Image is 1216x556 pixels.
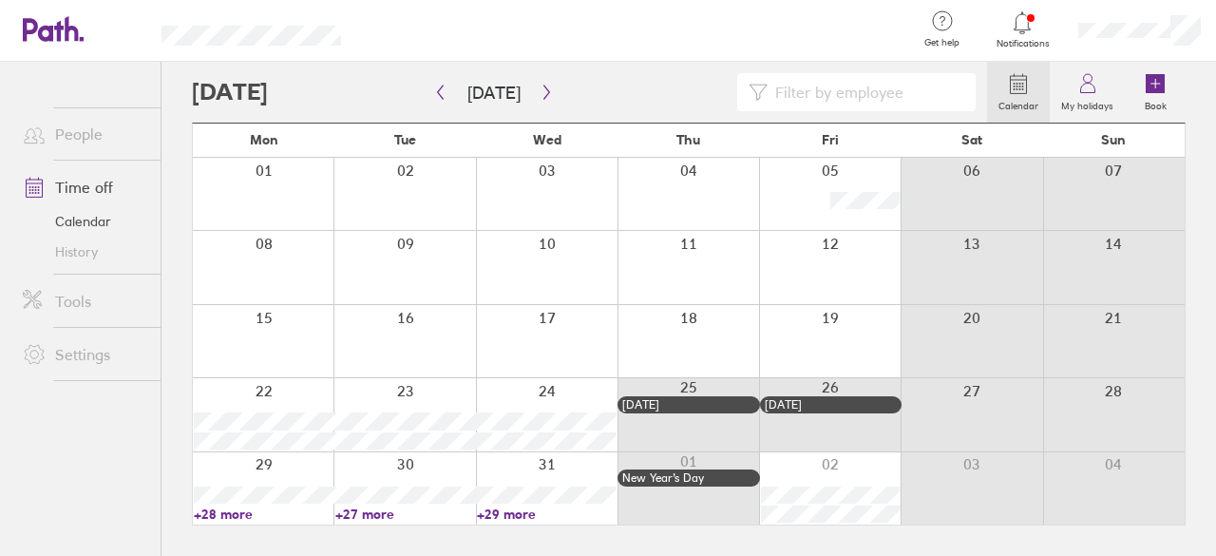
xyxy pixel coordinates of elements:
[765,398,897,412] div: [DATE]
[8,168,161,206] a: Time off
[622,398,754,412] div: [DATE]
[8,237,161,267] a: History
[394,132,416,147] span: Tue
[8,115,161,153] a: People
[1101,132,1126,147] span: Sun
[8,336,161,374] a: Settings
[992,38,1054,49] span: Notifications
[8,206,161,237] a: Calendar
[335,506,475,523] a: +27 more
[992,10,1054,49] a: Notifications
[822,132,839,147] span: Fri
[1125,62,1186,123] a: Book
[676,132,700,147] span: Thu
[911,37,973,48] span: Get help
[194,506,333,523] a: +28 more
[1050,95,1125,112] label: My holidays
[477,506,617,523] a: +29 more
[987,95,1050,112] label: Calendar
[452,77,536,108] button: [DATE]
[1050,62,1125,123] a: My holidays
[768,74,964,110] input: Filter by employee
[987,62,1050,123] a: Calendar
[250,132,278,147] span: Mon
[1133,95,1178,112] label: Book
[8,282,161,320] a: Tools
[533,132,561,147] span: Wed
[961,132,982,147] span: Sat
[622,471,754,485] div: New Year’s Day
